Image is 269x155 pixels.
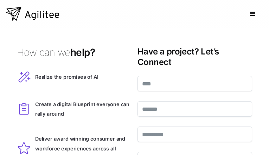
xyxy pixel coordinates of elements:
h3: Have a project? Let’s Connect [137,46,252,67]
div: Realize the promises of AI [35,72,98,82]
a: home [6,7,59,21]
span: How can we [17,46,70,58]
div: menu [242,4,263,25]
h3: help? [17,46,132,59]
div: Create a digital Blueprint everyone can rally around [35,99,132,118]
